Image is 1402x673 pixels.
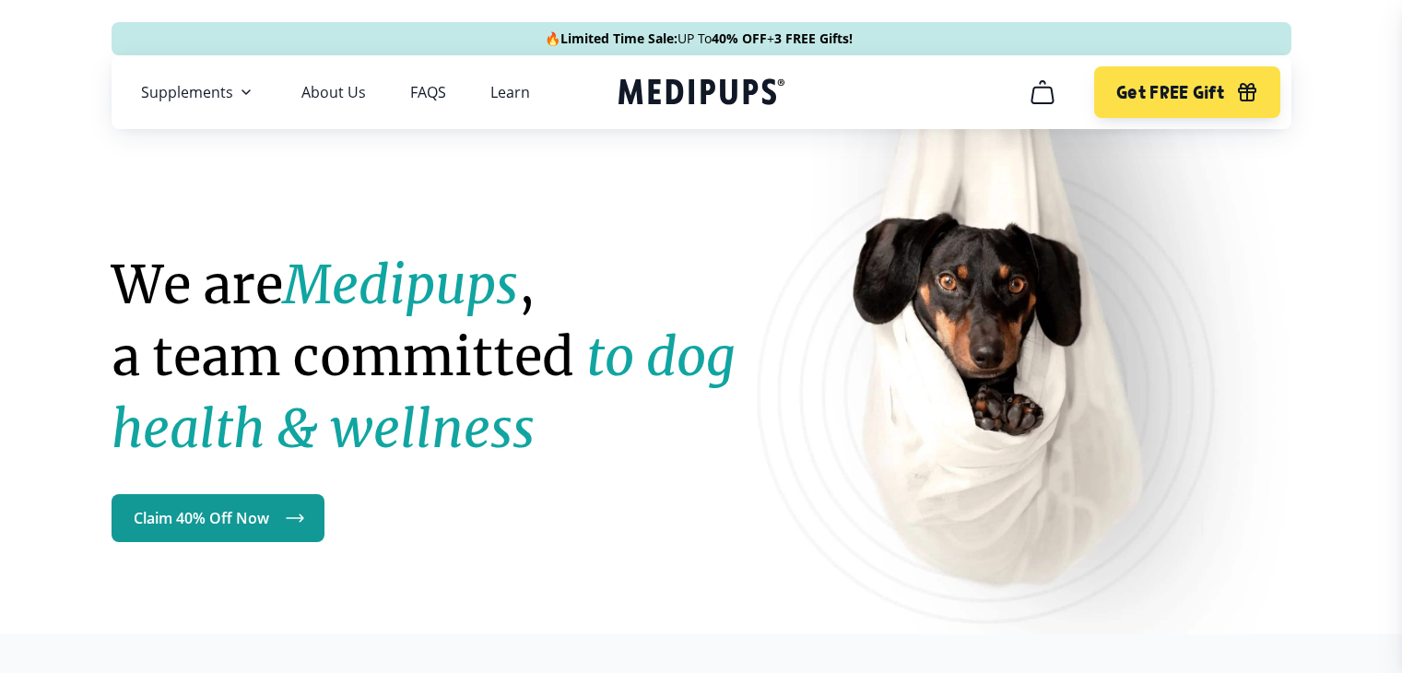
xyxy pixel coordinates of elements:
span: Supplements [141,83,233,101]
span: 🔥 UP To + [545,30,853,48]
strong: Medipups [283,253,518,317]
a: About Us [301,83,366,101]
button: Supplements [141,81,257,103]
button: cart [1020,70,1065,114]
a: Medipups [619,75,784,112]
button: Get FREE Gift [1094,66,1279,118]
a: Claim 40% Off Now [112,494,324,542]
h1: We are , a team committed [112,249,786,465]
a: Learn [490,83,530,101]
span: Get FREE Gift [1116,82,1224,103]
a: FAQS [410,83,446,101]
